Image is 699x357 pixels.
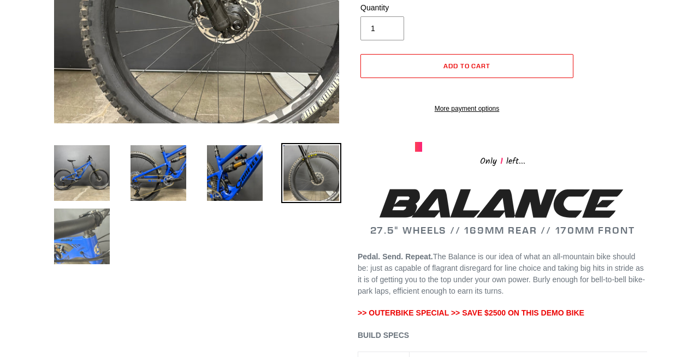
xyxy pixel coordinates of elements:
[358,185,647,236] h2: 27.5" WHEELS // 169MM REAR // 170MM FRONT
[358,251,647,297] p: The Balance is our idea of what an all-mountain bike should be: just as capable of flagrant disre...
[52,143,112,203] img: Load image into Gallery viewer, DEMO BIKE: BALANCE - Bomber Blue - Small (Complete Bike) #31 LIKE...
[360,2,464,14] label: Quantity
[205,143,265,203] img: Load image into Gallery viewer, DEMO BIKE: BALANCE - Bomber Blue - Small (Complete Bike) #31 LIKE...
[360,54,573,78] button: Add to cart
[443,62,491,70] span: Add to cart
[281,143,341,203] img: Load image into Gallery viewer, DEMO BIKE: BALANCE - Bomber Blue - Small (Complete Bike) #31 LIKE...
[358,331,409,340] span: BUILD SPECS
[358,252,433,261] b: Pedal. Send. Repeat.
[497,154,506,168] span: 1
[52,206,112,266] img: Load image into Gallery viewer, DEMO BIKE: BALANCE - Bomber Blue - Small (Complete Bike) #31 LIKE...
[360,104,573,114] a: More payment options
[358,308,584,317] span: >> OUTERBIKE SPECIAL >> SAVE $2500 ON THIS DEMO BIKE
[415,152,590,169] div: Only left...
[128,143,188,203] img: Load image into Gallery viewer, DEMO BIKE: BALANCE - Bomber Blue - Small (Complete Bike) #31 LIKE...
